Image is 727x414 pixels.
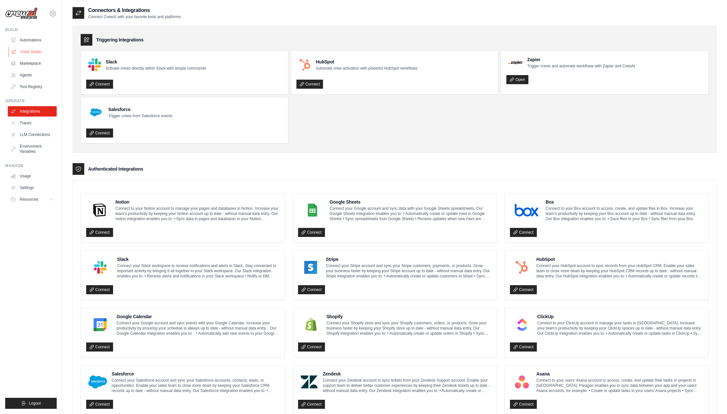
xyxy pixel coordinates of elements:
[510,400,537,409] a: Connect
[96,37,144,43] h3: Triggering Integrations
[300,318,322,331] img: Shopify Logo
[108,113,172,118] p: Trigger crews from Salesforce events
[537,371,703,377] h4: Asana
[8,141,57,157] a: Environment Variables
[20,197,38,202] span: Resources
[88,318,112,331] img: Google Calendar Logo
[8,47,57,57] a: Crew Studio
[108,106,172,113] h4: Salesforce
[8,58,57,69] a: Marketplace
[86,342,113,352] a: Connect
[86,80,113,89] a: Connect
[88,6,181,14] h2: Connectors & Integrations
[8,70,57,80] a: Agents
[300,204,325,217] img: Google Sheets Logo
[5,398,57,409] button: Logout
[5,163,57,168] div: Manage
[298,58,311,71] img: HubSpot Logo
[29,401,41,406] span: Logout
[536,256,703,263] h4: HubSpot
[537,320,703,336] p: Connect to your ClickUp account to manage your tasks in [GEOGRAPHIC_DATA]. Increase your team’s p...
[115,206,279,221] p: Connect to your Notion account to manage your pages and databases in Notion. Increase your team’s...
[86,129,113,138] a: Connect
[327,320,491,336] p: Connect your Shopify store and sync your Shopify customers, orders, or products. Grow your busine...
[512,204,541,217] img: Box Logo
[8,183,57,193] a: Settings
[5,7,38,20] img: Logo
[512,318,533,331] img: ClickUp Logo
[327,313,491,320] h4: Shopify
[296,80,323,89] a: Connect
[537,378,703,393] p: Connect to your users’ Asana account to access, create, and update their tasks or projects in [GE...
[329,206,491,221] p: Connect your Google account and sync data with your Google Sheets spreadsheets. Our Google Sheets...
[326,256,491,263] h4: Stripe
[546,206,703,221] p: Connect to your Box account to access, create, and update files in Box. Increase your team’s prod...
[300,261,321,274] img: Stripe Logo
[88,261,112,274] img: Slack Logo
[512,375,532,388] img: Asana Logo
[8,194,57,205] button: Resources
[106,66,206,71] p: Activate crews directly within Slack with simple commands
[298,400,325,409] a: Connect
[5,27,57,32] div: Build
[298,228,325,237] a: Connect
[510,342,537,352] a: Connect
[86,400,113,409] a: Connect
[5,98,57,104] div: Operate
[86,228,113,237] a: Connect
[88,105,104,120] img: Salesforce Logo
[8,35,57,45] a: Automations
[112,378,279,393] p: Connect your Salesforce account and sync your Salesforce accounts, contacts, leads, or opportunit...
[8,118,57,128] a: Traces
[316,59,417,65] h4: HubSpot
[8,129,57,140] a: LLM Connections
[512,261,532,274] img: HubSpot Logo
[298,285,325,294] a: Connect
[323,378,491,393] p: Connect your Zendesk account to sync tickets from your Zendesk Support account. Enable your suppo...
[510,285,537,294] a: Connect
[8,82,57,92] a: Tool Registry
[115,199,279,205] h4: Notion
[508,61,523,64] img: Zapier Logo
[106,59,206,65] h4: Slack
[506,75,528,84] a: Open
[510,228,537,237] a: Connect
[546,199,703,205] h4: Box
[527,63,635,69] p: Trigger crews and automate workflows with Zapier and CrewAI
[88,166,143,172] h3: Authenticated Integrations
[326,263,491,279] p: Connect your Stripe account and sync your Stripe customers, payments, or products. Grow your busi...
[537,313,703,320] h4: ClickUp
[88,14,181,19] p: Connect CrewAI with your favorite tools and platforms
[536,263,703,279] p: Connect your HubSpot account to sync records from your HubSpot CRM. Enable your sales team to clo...
[117,313,279,320] h4: Google Calendar
[316,66,417,71] p: Automate crew activation with powerful HubSpot workflows
[300,375,318,388] img: Zendesk Logo
[298,342,325,352] a: Connect
[86,285,113,294] a: Connect
[117,256,279,263] h4: Slack
[8,106,57,117] a: Integrations
[117,263,279,279] p: Connect your Slack workspace to receive notifications and alerts in Slack. Stay connected to impo...
[527,56,635,63] h4: Zapier
[329,199,491,205] h4: Google Sheets
[112,371,279,377] h4: Salesforce
[88,375,107,388] img: Salesforce Logo
[88,204,111,217] img: Notion Logo
[88,58,101,71] img: Slack Logo
[323,371,491,377] h4: Zendesk
[8,171,57,181] a: Usage
[117,320,279,336] p: Connect your Google account and sync events with your Google Calendar. Increase your productivity...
